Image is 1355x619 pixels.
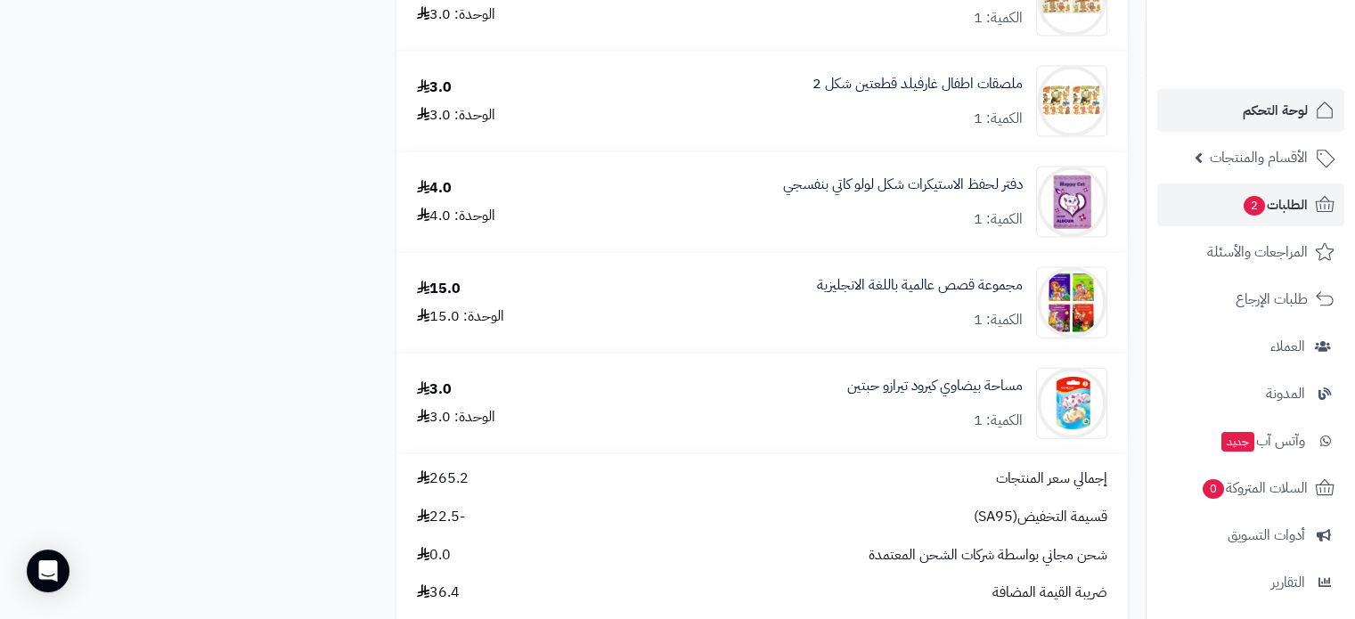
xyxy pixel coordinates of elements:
img: 1744536722-899-90x90.jpg [1037,66,1106,137]
a: طلبات الإرجاع [1157,278,1344,321]
img: 1745398616-OOO-90x90.jpg [1037,167,1106,238]
div: الوحدة: 3.0 [417,105,495,126]
div: Open Intercom Messenger [27,550,69,592]
a: السلات المتروكة0 [1157,467,1344,509]
span: التقارير [1271,570,1305,595]
span: 0.0 [417,545,451,566]
span: وآتس آب [1220,428,1305,453]
span: جديد [1221,432,1254,452]
div: 4.0 [417,178,452,199]
a: المدونة [1157,372,1344,415]
div: الكمية: 1 [974,109,1023,129]
a: التقارير [1157,561,1344,604]
a: وآتس آبجديد [1157,419,1344,462]
div: 3.0 [417,77,452,98]
span: قسيمة التخفيض(SA95) [974,507,1107,527]
span: المراجعات والأسئلة [1207,240,1308,265]
a: دفتر لحفظ الاستيكرات شكل لولو كاتي بنفسجي [783,175,1023,195]
span: الأقسام والمنتجات [1210,145,1308,170]
span: 0 [1203,479,1224,499]
span: 36.4 [417,582,460,603]
a: ملصقات اطفال غارفيلد قطعتين شكل 2 [812,74,1023,94]
div: الكمية: 1 [974,310,1023,330]
span: طلبات الإرجاع [1236,287,1308,312]
img: 1757406436-product_21435-90x90.jpg [1037,368,1106,439]
a: الطلبات2 [1157,183,1344,226]
a: مساحة بيضاوي كيرود تيرازو حبتين [847,376,1023,396]
div: الوحدة: 3.0 [417,407,495,428]
span: أدوات التسويق [1228,523,1305,548]
div: الوحدة: 15.0 [417,306,504,327]
span: -22.5 [417,507,465,527]
span: الطلبات [1242,192,1308,217]
span: المدونة [1266,381,1305,406]
div: الكمية: 1 [974,411,1023,431]
div: 15.0 [417,279,461,299]
span: السلات المتروكة [1201,476,1308,501]
span: إجمالي سعر المنتجات [996,468,1107,489]
a: لوحة التحكم [1157,89,1344,132]
a: العملاء [1157,325,1344,368]
a: مجموعة قصص عالمية باللغة الانجليزية [817,275,1023,296]
img: 1747729115-%D8%B5%D9%88%D8%B1%D8%A9_%D9%88%D8%A7%D8%AA%D8%B3%D8%A7%D8%A8_%D8%A8%D8%AA%D8%A7%D8%B1... [1037,267,1106,338]
div: الكمية: 1 [974,8,1023,29]
div: 3.0 [417,379,452,400]
span: شحن مجاني بواسطة شركات الشحن المعتمدة [869,545,1107,566]
div: الكمية: 1 [974,209,1023,230]
div: الوحدة: 4.0 [417,206,495,226]
span: ضريبة القيمة المضافة [992,582,1107,603]
span: لوحة التحكم [1243,98,1308,123]
a: أدوات التسويق [1157,514,1344,557]
div: الوحدة: 3.0 [417,4,495,25]
a: المراجعات والأسئلة [1157,231,1344,273]
span: 2 [1244,196,1265,216]
span: 265.2 [417,468,469,489]
span: العملاء [1270,334,1305,359]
